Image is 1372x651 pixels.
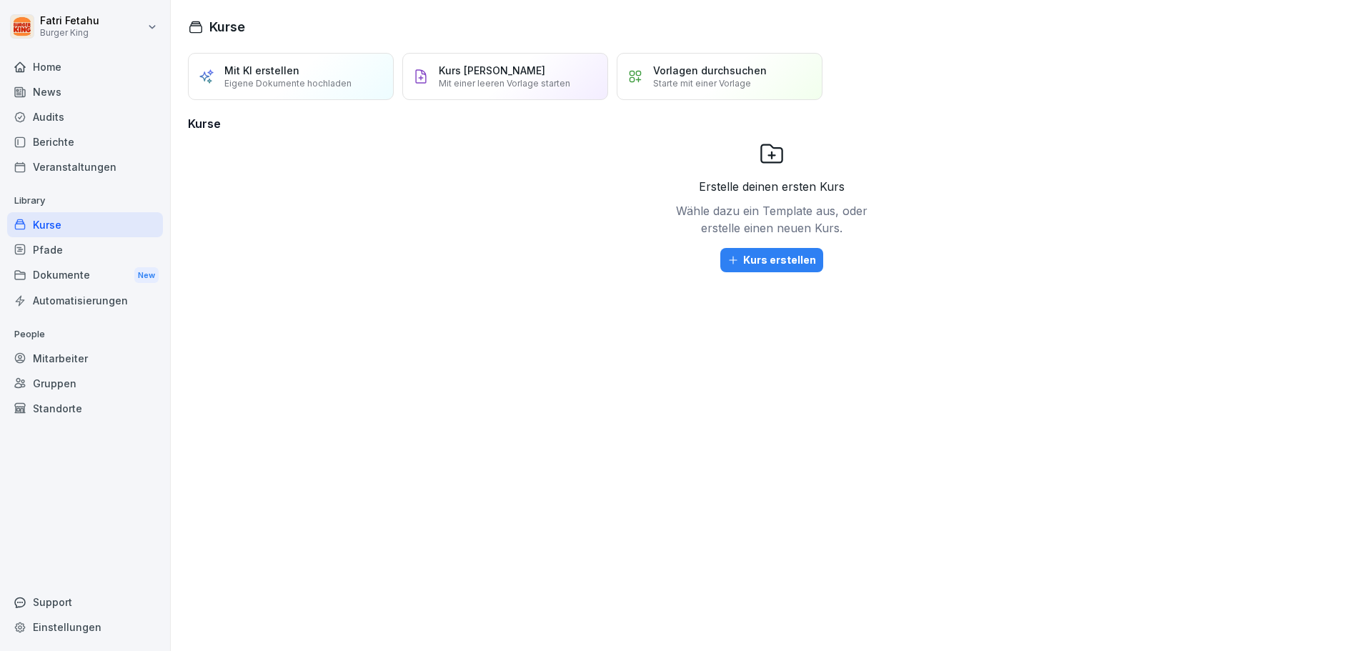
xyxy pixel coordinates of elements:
a: Pfade [7,237,163,262]
a: Kurse [7,212,163,237]
div: New [134,267,159,284]
p: People [7,323,163,346]
a: Gruppen [7,371,163,396]
a: Home [7,54,163,79]
a: Mitarbeiter [7,346,163,371]
h1: Kurse [209,17,245,36]
p: Library [7,189,163,212]
p: Kurs [PERSON_NAME] [439,64,545,76]
p: Wähle dazu ein Template aus, oder erstelle einen neuen Kurs. [672,202,872,237]
a: Veranstaltungen [7,154,163,179]
a: Standorte [7,396,163,421]
a: Automatisierungen [7,288,163,313]
h3: Kurse [188,115,1355,132]
a: News [7,79,163,104]
a: Einstellungen [7,615,163,640]
p: Vorlagen durchsuchen [653,64,767,76]
button: Kurs erstellen [720,248,823,272]
div: Support [7,590,163,615]
div: Kurs erstellen [727,252,816,268]
div: Dokumente [7,262,163,289]
p: Starte mit einer Vorlage [653,78,751,89]
p: Burger King [40,28,99,38]
a: Berichte [7,129,163,154]
a: DokumenteNew [7,262,163,289]
a: Audits [7,104,163,129]
p: Mit KI erstellen [224,64,299,76]
p: Fatri Fetahu [40,15,99,27]
p: Mit einer leeren Vorlage starten [439,78,570,89]
p: Erstelle deinen ersten Kurs [699,178,845,195]
p: Eigene Dokumente hochladen [224,78,352,89]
